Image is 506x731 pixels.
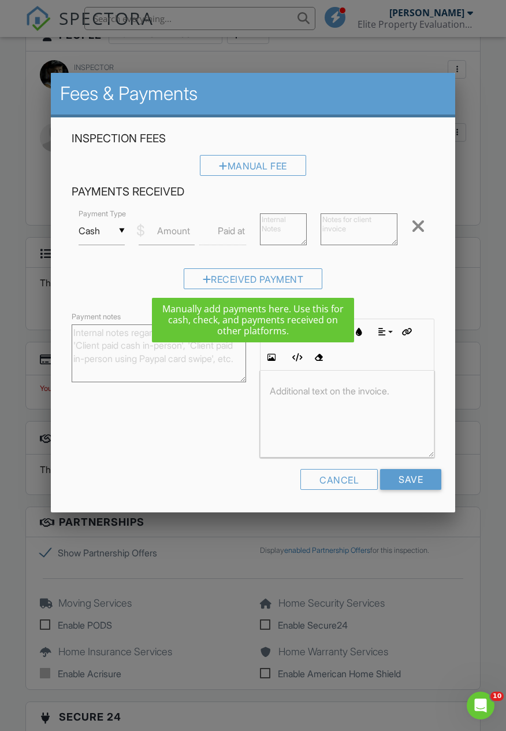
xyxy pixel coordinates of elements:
[200,155,306,176] div: Manual Fee
[395,321,417,343] button: Insert Link (Ctrl+K)
[79,209,126,219] label: Payment Type
[72,184,435,200] h4: Payments Received
[136,221,145,241] div: $
[304,321,326,343] button: Italic (Ctrl+I)
[72,131,435,146] h4: Inspection Fees
[467,692,494,719] iframe: Intercom live chat
[490,692,504,701] span: 10
[200,163,306,174] a: Manual Fee
[260,311,298,322] label: Invoice text
[326,321,348,343] button: Underline (Ctrl+U)
[285,346,307,368] button: Code View
[261,321,282,343] button: Inline Style
[157,224,190,237] label: Amount
[348,321,370,343] button: Colors
[307,346,329,368] button: Clear Formatting
[60,82,447,105] h2: Fees & Payments
[300,469,378,490] div: Cancel
[72,311,121,322] label: Payment notes
[380,469,441,490] input: Save
[282,321,304,343] button: Bold (Ctrl+B)
[373,321,395,343] button: Align
[184,268,323,289] div: Received Payment
[218,224,245,237] label: Paid at
[261,346,282,368] button: Insert Image (Ctrl+P)
[184,276,323,287] a: Received Payment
